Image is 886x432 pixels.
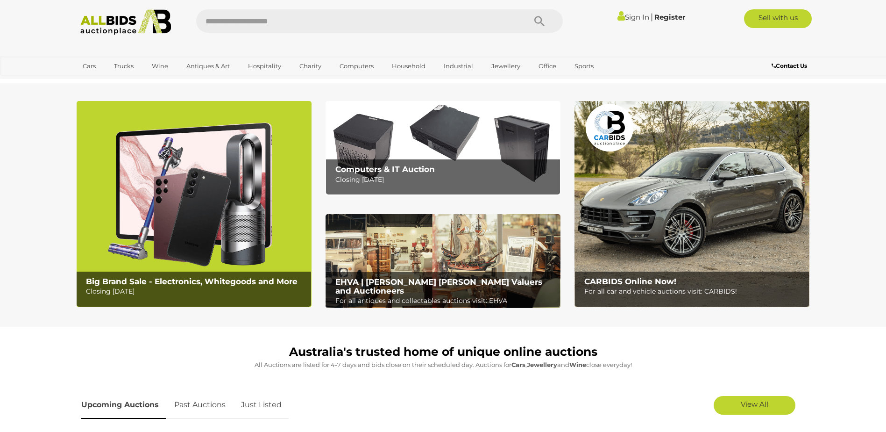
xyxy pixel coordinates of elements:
[335,165,435,174] b: Computers & IT Auction
[108,58,140,74] a: Trucks
[335,277,542,295] b: EHVA | [PERSON_NAME] [PERSON_NAME] Valuers and Auctioneers
[574,101,809,307] img: CARBIDS Online Now!
[242,58,287,74] a: Hospitality
[386,58,432,74] a: Household
[326,101,560,195] img: Computers & IT Auction
[584,277,676,286] b: CARBIDS Online Now!
[574,101,809,307] a: CARBIDS Online Now! CARBIDS Online Now! For all car and vehicle auctions visit: CARBIDS!
[81,391,166,419] a: Upcoming Auctions
[81,360,805,370] p: All Auctions are listed for 4-7 days and bids close on their scheduled day. Auctions for , and cl...
[584,286,804,297] p: For all car and vehicle auctions visit: CARBIDS!
[741,400,768,409] span: View All
[326,214,560,309] img: EHVA | Evans Hastings Valuers and Auctioneers
[516,9,563,33] button: Search
[569,361,586,368] strong: Wine
[654,13,685,22] a: Register
[86,277,298,286] b: Big Brand Sale - Electronics, Whitegoods and More
[335,174,555,186] p: Closing [DATE]
[714,396,795,415] a: View All
[744,9,812,28] a: Sell with us
[326,101,560,195] a: Computers & IT Auction Computers & IT Auction Closing [DATE]
[180,58,236,74] a: Antiques & Art
[335,295,555,307] p: For all antiques and collectables auctions visit: EHVA
[77,58,102,74] a: Cars
[651,12,653,22] span: |
[77,74,155,89] a: [GEOGRAPHIC_DATA]
[772,62,807,69] b: Contact Us
[293,58,327,74] a: Charity
[527,361,557,368] strong: Jewellery
[81,346,805,359] h1: Australia's trusted home of unique online auctions
[568,58,600,74] a: Sports
[532,58,562,74] a: Office
[617,13,649,22] a: Sign In
[326,214,560,309] a: EHVA | Evans Hastings Valuers and Auctioneers EHVA | [PERSON_NAME] [PERSON_NAME] Valuers and Auct...
[77,101,312,307] img: Big Brand Sale - Electronics, Whitegoods and More
[438,58,479,74] a: Industrial
[75,9,177,35] img: Allbids.com.au
[333,58,380,74] a: Computers
[86,286,306,297] p: Closing [DATE]
[146,58,174,74] a: Wine
[485,58,526,74] a: Jewellery
[511,361,525,368] strong: Cars
[234,391,289,419] a: Just Listed
[77,101,312,307] a: Big Brand Sale - Electronics, Whitegoods and More Big Brand Sale - Electronics, Whitegoods and Mo...
[772,61,809,71] a: Contact Us
[167,391,233,419] a: Past Auctions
